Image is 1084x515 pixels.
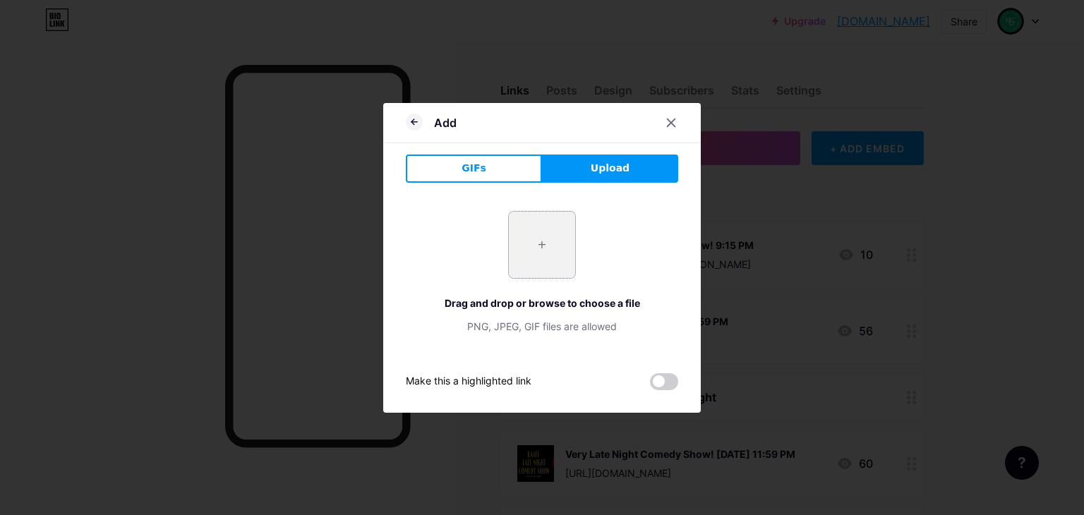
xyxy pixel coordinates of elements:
button: GIFs [406,154,542,183]
div: Make this a highlighted link [406,373,531,390]
div: Drag and drop or browse to choose a file [406,296,678,310]
span: GIFs [462,161,486,176]
div: PNG, JPEG, GIF files are allowed [406,319,678,334]
div: Add [434,114,457,131]
button: Upload [542,154,678,183]
span: Upload [591,161,630,176]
